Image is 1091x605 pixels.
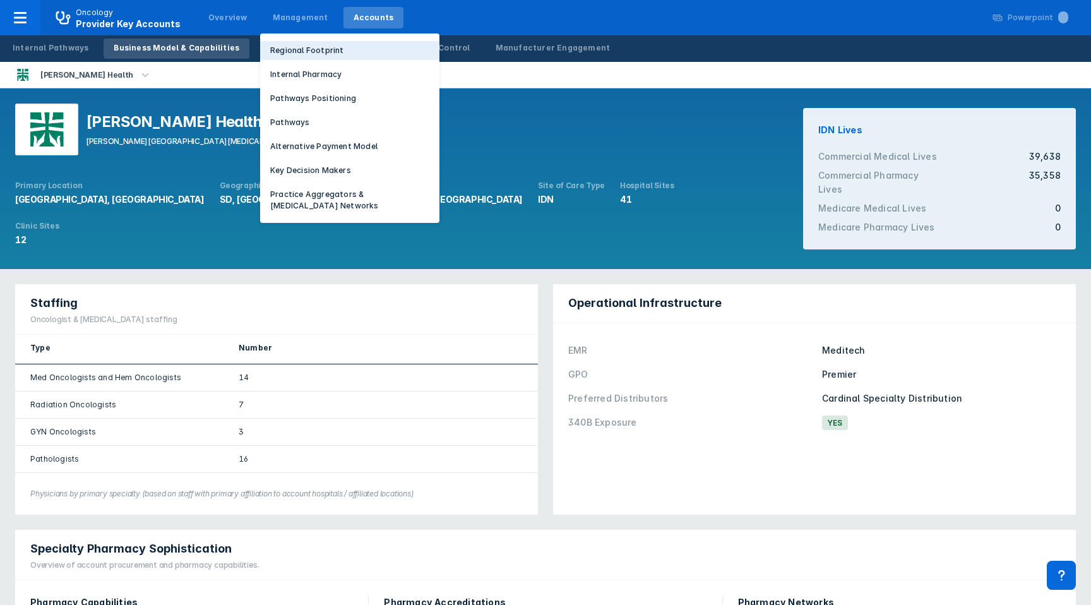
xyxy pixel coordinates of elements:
div: Powerpoint [1008,12,1068,23]
button: Alternative Payment Model [260,137,439,156]
div: Number [239,342,523,354]
div: Premier [822,368,1061,381]
a: Clinical Sophistication [254,39,371,59]
a: Management [263,7,338,28]
div: GPO [568,368,814,381]
p: Alternative Payment Model [270,141,378,152]
p: Key Decision Makers [270,165,351,176]
div: 39,638 [1029,150,1061,164]
div: Site of Care Type [538,181,605,191]
div: Cardinal Specialty Distribution [822,392,1061,405]
div: [PERSON_NAME][GEOGRAPHIC_DATA][MEDICAL_DATA] [86,135,291,148]
div: Type [30,342,208,354]
div: 0 [1055,220,1061,234]
img: avera-health [15,69,30,80]
div: Preferred Distributors [568,392,814,405]
span: Provider Key Accounts [76,18,181,29]
a: Internal Pathways [3,39,98,59]
div: 16 [239,453,523,465]
div: [PERSON_NAME] Health [86,114,291,130]
div: Overview of account procurement and pharmacy capabilities. [30,560,259,571]
div: Overview [208,12,247,23]
div: Contact Support [1047,561,1076,590]
p: Internal Pharmacy [270,69,342,80]
div: 3 [239,426,523,438]
div: Oncologist & [MEDICAL_DATA] staffing [30,314,177,325]
div: Medicare Medical Lives [818,201,939,215]
div: 35,358 [1029,169,1061,196]
div: Hospital Sites [620,181,674,191]
div: Clinic Sites [15,221,59,231]
div: 41 [620,193,674,206]
div: 340B Exposure [568,416,814,429]
div: IDN Lives [818,123,1061,137]
div: Commercial Medical Lives [818,150,939,164]
span: Yes [822,416,848,430]
div: 0 [1055,201,1061,215]
div: Manufacturer Engagement [496,42,611,54]
div: IDN [538,193,605,206]
p: Practice Aggregators & [MEDICAL_DATA] Networks [270,189,429,212]
div: [PERSON_NAME] Health [35,66,138,84]
span: Staffing [30,296,78,311]
div: 7 [239,399,523,410]
button: Pathways [260,113,439,132]
p: Pathways [270,117,310,128]
div: Pathologists [30,453,208,465]
div: Meditech [822,344,1061,357]
img: avera-health [15,104,78,155]
figcaption: Physicians by primary specialty (based on staff with primary affiliation to account hospitals / a... [30,488,523,500]
div: Accounts [354,12,394,23]
a: Accounts [343,7,404,28]
a: Overview [198,7,258,28]
div: Radiation Oncologists [30,399,208,410]
div: Geographic Presence [220,181,523,191]
div: Commercial Pharmacy Lives [818,169,939,196]
a: Manufacturer Engagement [486,39,621,59]
div: 14 [239,372,523,383]
div: Internal Pathways [13,42,88,54]
div: GYN Oncologists [30,426,208,438]
div: EMR [568,344,814,357]
a: Business Model & Capabilities [104,39,249,59]
button: Practice Aggregators & [MEDICAL_DATA] Networks [260,185,439,215]
div: Medicare Pharmacy Lives [818,220,939,234]
div: Business Model & Capabilities [114,42,239,54]
div: [GEOGRAPHIC_DATA], [GEOGRAPHIC_DATA] [15,193,205,206]
div: 12 [15,234,59,246]
button: Internal Pharmacy [260,65,439,84]
p: Regional Footprint [270,45,344,56]
div: SD, [GEOGRAPHIC_DATA], [GEOGRAPHIC_DATA], [GEOGRAPHIC_DATA] [220,193,523,206]
span: Specialty Pharmacy Sophistication [30,541,232,556]
div: Management [273,12,328,23]
div: Med Oncologists and Hem Oncologists [30,372,208,383]
button: Pathways Positioning [260,89,439,108]
button: Regional Footprint [260,41,439,60]
p: Oncology [76,7,114,18]
button: Key Decision Makers [260,161,439,180]
p: Pathways Positioning [270,93,356,104]
div: Primary Location [15,181,205,191]
span: Operational Infrastructure [568,296,722,311]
